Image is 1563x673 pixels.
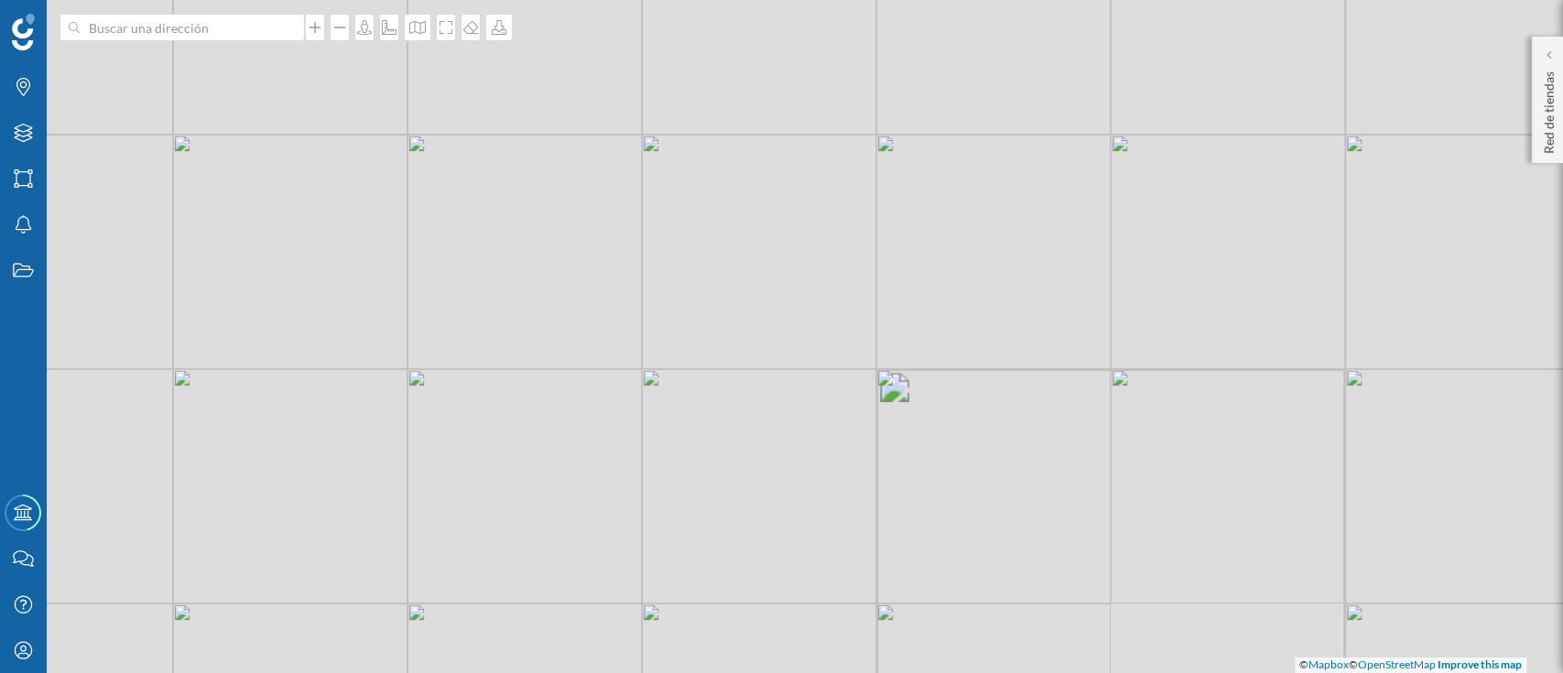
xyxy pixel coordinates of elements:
div: © © [1295,657,1526,673]
span: Soporte [37,13,102,29]
a: OpenStreetMap [1358,657,1436,671]
a: Improve this map [1438,657,1522,671]
a: Mapbox [1308,657,1349,671]
img: Geoblink Logo [12,14,35,50]
p: Red de tiendas [1539,64,1558,154]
